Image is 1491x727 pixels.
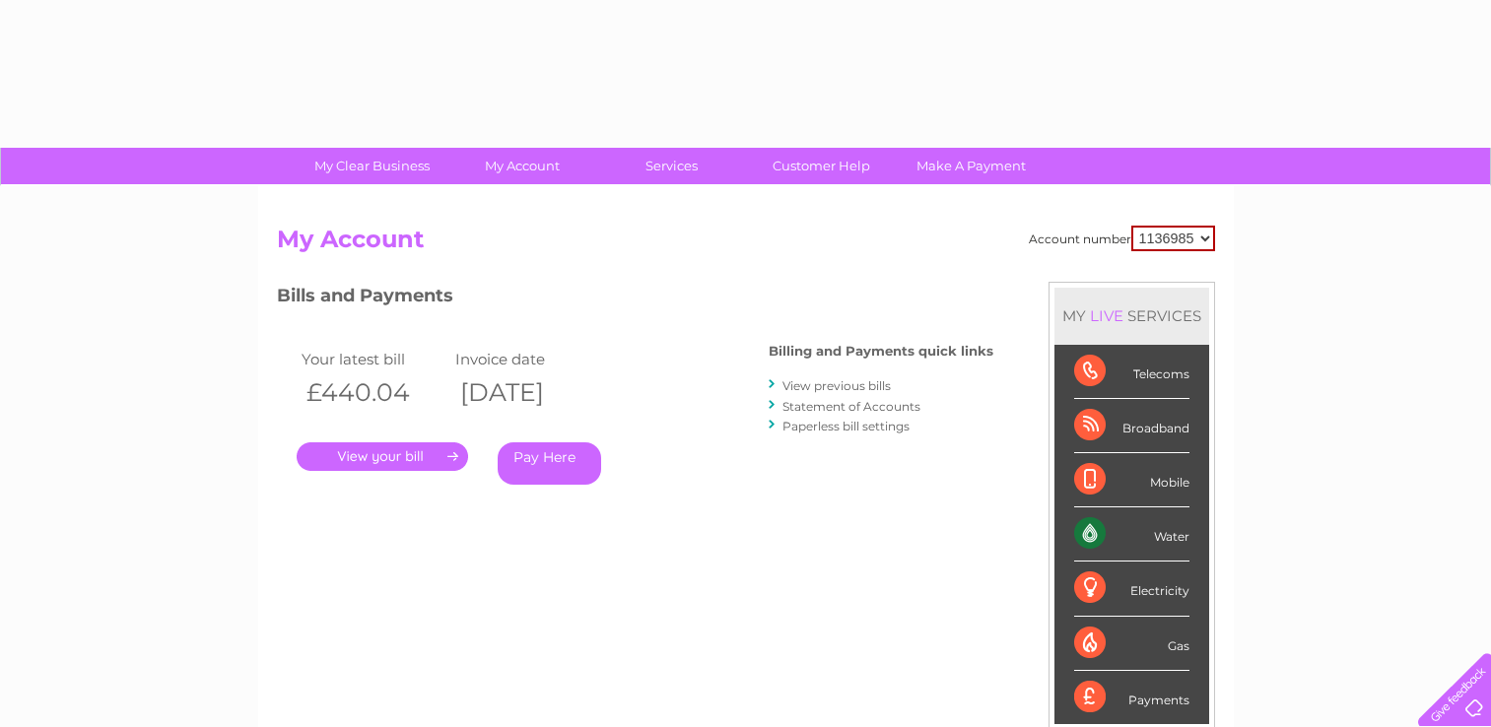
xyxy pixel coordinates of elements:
[782,419,910,433] a: Paperless bill settings
[297,346,450,372] td: Your latest bill
[277,226,1215,263] h2: My Account
[297,372,450,413] th: £440.04
[297,442,468,471] a: .
[1074,399,1189,453] div: Broadband
[1074,617,1189,671] div: Gas
[1074,453,1189,507] div: Mobile
[1029,226,1215,251] div: Account number
[782,378,891,393] a: View previous bills
[1074,562,1189,616] div: Electricity
[769,344,993,359] h4: Billing and Payments quick links
[782,399,920,414] a: Statement of Accounts
[1054,288,1209,344] div: MY SERVICES
[498,442,601,485] a: Pay Here
[441,148,603,184] a: My Account
[1086,306,1127,325] div: LIVE
[277,282,993,316] h3: Bills and Payments
[1074,345,1189,399] div: Telecoms
[291,148,453,184] a: My Clear Business
[740,148,903,184] a: Customer Help
[890,148,1052,184] a: Make A Payment
[590,148,753,184] a: Services
[1074,507,1189,562] div: Water
[450,346,604,372] td: Invoice date
[450,372,604,413] th: [DATE]
[1074,671,1189,724] div: Payments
